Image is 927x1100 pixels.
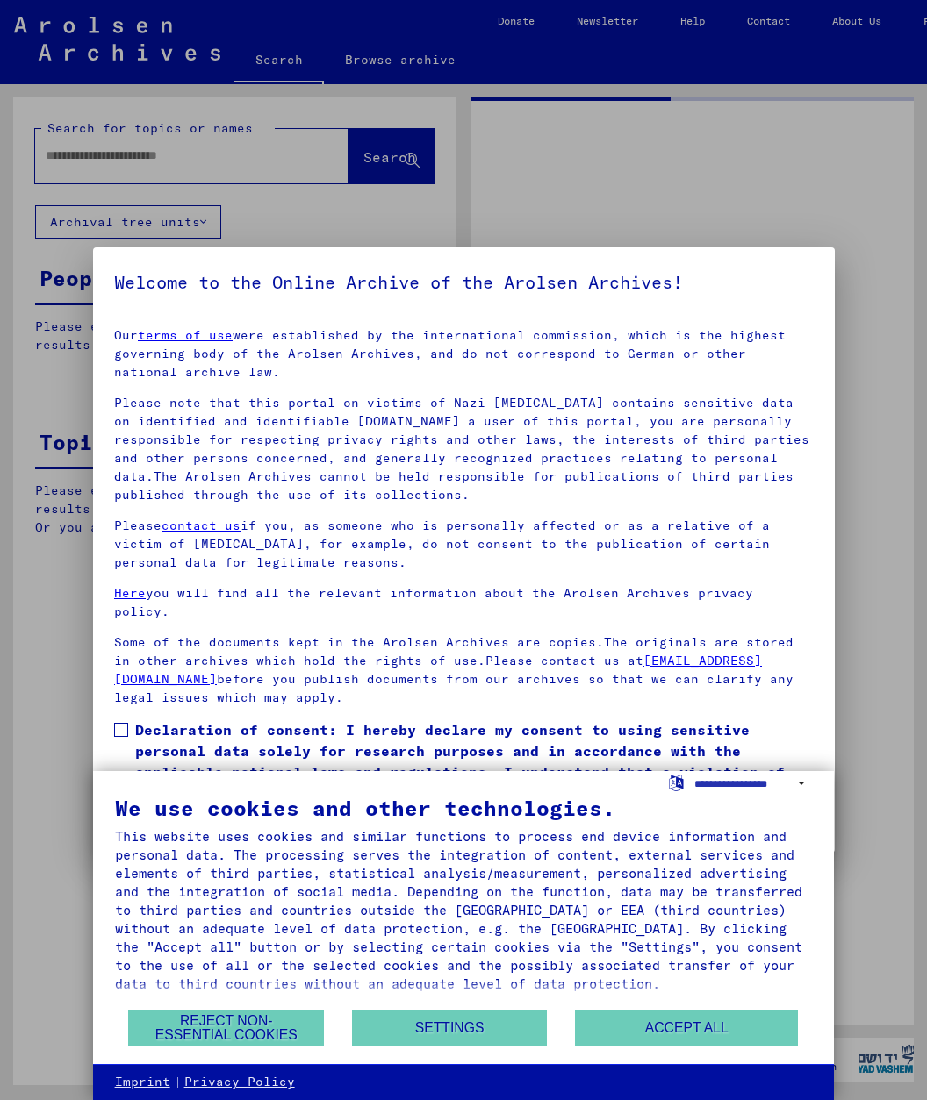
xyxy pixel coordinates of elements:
button: Reject non-essential cookies [128,1010,324,1046]
span: Declaration of consent: I hereby declare my consent to using sensitive personal data solely for r... [135,719,814,804]
p: you will find all the relevant information about the Arolsen Archives privacy policy. [114,584,814,621]
a: Privacy Policy [184,1074,295,1091]
button: Settings [352,1010,548,1046]
a: contact us [162,518,241,533]
a: Imprint [115,1074,170,1091]
p: Our were established by the international commission, which is the highest governing body of the ... [114,326,814,382]
p: Please if you, as someone who is personally affected or as a relative of a victim of [MEDICAL_DAT... [114,517,814,572]
button: Accept all [575,1010,798,1046]
p: Please note that this portal on victims of Nazi [MEDICAL_DATA] contains sensitive data on identif... [114,394,814,504]
a: [EMAIL_ADDRESS][DOMAIN_NAME] [114,653,762,687]
p: Some of the documents kept in the Arolsen Archives are copies.The originals are stored in other a... [114,633,814,707]
div: This website uses cookies and similar functions to process end device information and personal da... [115,827,813,993]
h5: Welcome to the Online Archive of the Arolsen Archives! [114,268,814,296]
div: We use cookies and other technologies. [115,797,813,818]
a: terms of use [138,327,233,343]
a: Here [114,585,146,601]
